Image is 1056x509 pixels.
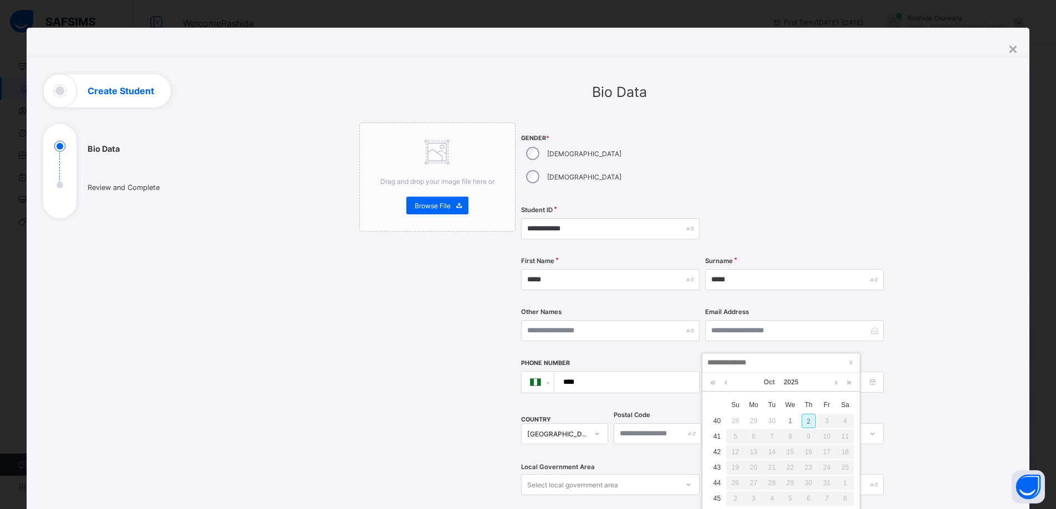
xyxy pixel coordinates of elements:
td: 40 [708,413,726,429]
span: Su [726,400,744,410]
td: October 21, 2025 [763,460,781,475]
td: October 11, 2025 [836,429,854,444]
div: 1 [836,476,854,490]
label: Phone Number [521,359,570,367]
td: October 17, 2025 [818,444,836,460]
td: October 28, 2025 [763,475,781,491]
span: Bio Data [592,84,647,100]
div: 28 [763,476,781,490]
td: November 5, 2025 [781,491,799,506]
th: Fri [818,397,836,413]
span: Tu [763,400,781,410]
div: 27 [744,476,763,490]
td: October 25, 2025 [836,460,854,475]
div: 12 [726,445,744,459]
h1: Create Student [88,86,154,95]
td: October 20, 2025 [744,460,763,475]
label: Postal Code [614,411,650,419]
div: 30 [765,414,779,428]
td: September 29, 2025 [744,413,763,429]
td: 41 [708,429,726,444]
a: Last year (Control + left) [708,373,718,392]
div: 11 [836,429,854,444]
div: 19 [726,460,744,475]
td: November 4, 2025 [763,491,781,506]
div: 14 [763,445,781,459]
div: 26 [726,476,744,490]
td: October 19, 2025 [726,460,744,475]
td: November 7, 2025 [818,491,836,506]
span: Mo [744,400,763,410]
div: 5 [781,491,799,506]
div: 7 [818,491,836,506]
div: 22 [781,460,799,475]
button: Open asap [1012,470,1045,503]
div: Drag and drop your image file here orBrowse File [359,122,516,232]
a: Oct [759,373,779,392]
div: 25 [836,460,854,475]
td: October 14, 2025 [763,444,781,460]
div: 28 [728,414,743,428]
div: 24 [818,460,836,475]
td: October 27, 2025 [744,475,763,491]
div: 3 [744,491,763,506]
td: October 16, 2025 [799,444,818,460]
div: 4 [763,491,781,506]
a: Next year (Control + right) [844,373,854,392]
div: 5 [726,429,744,444]
span: Sa [836,400,854,410]
th: Sun [726,397,744,413]
td: November 1, 2025 [836,475,854,491]
div: Select local government area [527,474,618,495]
td: 42 [708,444,726,460]
div: 13 [744,445,763,459]
td: 43 [708,460,726,475]
td: November 2, 2025 [726,491,744,506]
div: 31 [818,476,836,490]
div: 6 [799,491,818,506]
td: October 2, 2025 [799,413,818,429]
div: 8 [781,429,799,444]
td: October 30, 2025 [799,475,818,491]
span: Fr [818,400,836,410]
td: September 28, 2025 [726,413,744,429]
label: Student ID [521,206,553,214]
td: October 31, 2025 [818,475,836,491]
td: November 6, 2025 [799,491,818,506]
th: Sat [836,397,854,413]
td: October 12, 2025 [726,444,744,460]
span: Browse File [415,202,451,210]
div: × [1008,39,1018,58]
td: September 30, 2025 [763,413,781,429]
div: 10 [818,429,836,444]
td: October 8, 2025 [781,429,799,444]
div: 30 [799,476,818,490]
td: October 3, 2025 [818,413,836,429]
td: October 18, 2025 [836,444,854,460]
div: 23 [799,460,818,475]
div: 4 [836,414,854,428]
span: Local Government Area [521,463,595,471]
div: 29 [781,476,799,490]
label: [DEMOGRAPHIC_DATA] [547,173,621,181]
td: 45 [708,491,726,506]
td: October 24, 2025 [818,460,836,475]
div: 17 [818,445,836,459]
div: 9 [799,429,818,444]
td: October 26, 2025 [726,475,744,491]
div: 7 [763,429,781,444]
div: 1 [783,414,798,428]
div: [GEOGRAPHIC_DATA] [527,430,588,438]
a: Next month (PageDown) [832,373,840,392]
label: Email Address [705,308,749,316]
th: Mon [744,397,763,413]
label: Other Names [521,308,562,316]
span: Th [799,400,818,410]
label: First Name [521,257,554,265]
div: 8 [836,491,854,506]
th: Wed [781,397,799,413]
div: 29 [747,414,761,428]
span: Gender [521,135,700,142]
td: October 23, 2025 [799,460,818,475]
span: COUNTRY [521,416,551,423]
